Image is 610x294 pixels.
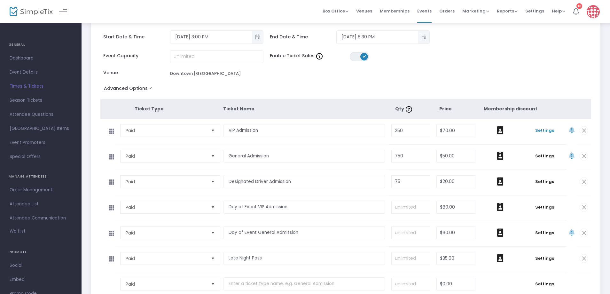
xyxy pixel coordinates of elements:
button: Select [208,252,217,265]
span: Qty [395,106,414,112]
div: 10 [576,3,582,9]
span: Attendee Questions [10,110,72,119]
input: Select date & time [170,32,252,42]
span: Dashboard [10,54,72,62]
input: Select date & time [337,32,418,42]
span: Paid [126,179,206,185]
span: Paid [126,281,206,287]
input: unlimited [392,227,430,239]
span: Marketing [462,8,489,14]
span: Settings [525,255,564,262]
input: Enter a ticket type name. e.g. General Admission [223,252,385,265]
span: Paid [126,230,206,236]
input: Enter a ticket type name. e.g. General Admission [223,201,385,214]
input: Price [437,201,475,213]
span: Help [552,8,565,14]
span: Reports [497,8,518,14]
span: Ticket Type [135,106,164,112]
span: Box Office [323,8,348,14]
button: Select [208,176,217,188]
button: Select [208,278,217,290]
button: Select [208,150,217,162]
input: Enter a ticket type name. e.g. General Admission [223,124,385,137]
span: Venue [103,69,170,76]
input: Enter a ticket type name. e.g. General Admission [223,150,385,163]
span: End Date & Time [270,34,337,40]
h4: PROMOTE [9,246,73,258]
button: Select [208,227,217,239]
span: Orders [439,3,455,19]
span: Venues [356,3,372,19]
input: Price [437,278,475,290]
input: unlimited [392,252,430,265]
h4: MANAGE ATTENDEES [9,170,73,183]
input: Enter a ticket type name. e.g. General Admission [223,277,385,290]
span: Attendee List [10,200,72,208]
span: [GEOGRAPHIC_DATA] Items [10,124,72,133]
span: ON [363,55,366,58]
span: Event Promoters [10,139,72,147]
button: Advanced Options [100,84,158,95]
span: Order Management [10,186,72,194]
input: Price [437,124,475,137]
span: Settings [525,204,564,211]
span: Settings [525,230,564,236]
span: Settings [525,179,564,185]
span: Event Details [10,68,72,76]
img: question-mark [406,106,412,113]
h4: GENERAL [9,38,73,51]
span: Season Tickets [10,96,72,105]
span: Waitlist [10,228,26,234]
span: Social [10,261,72,270]
input: Price [437,150,475,162]
span: Price [439,106,452,112]
span: Settings [525,153,564,159]
span: Attendee Communication [10,214,72,222]
span: Embed [10,275,72,284]
button: Select [208,124,217,137]
span: Paid [126,127,206,134]
div: Downtown [GEOGRAPHIC_DATA] [170,70,241,77]
input: Price [437,227,475,239]
span: Settings [525,127,564,134]
span: Settings [525,281,564,287]
span: Paid [126,153,206,159]
input: Enter a ticket type name. e.g. General Admission [223,226,385,239]
input: Enter a ticket type name. e.g. General Admission [223,175,385,188]
span: Paid [126,204,206,211]
span: Events [417,3,432,19]
span: Special Offers [10,153,72,161]
span: Settings [525,3,544,19]
input: unlimited [170,51,263,63]
input: unlimited [392,201,430,213]
input: Price [437,252,475,265]
img: question-mark [316,53,323,60]
span: Start Date & Time [103,34,170,40]
span: Enable Ticket Sales [270,52,350,59]
input: Price [437,176,475,188]
span: Event Capacity [103,52,170,59]
span: Ticket Name [223,106,254,112]
button: Toggle popup [252,31,263,44]
button: Toggle popup [418,31,429,44]
button: Select [208,201,217,213]
span: Memberships [380,3,410,19]
input: unlimited [392,278,430,290]
span: Times & Tickets [10,82,72,91]
span: Paid [126,255,206,262]
span: Membership discount [484,106,537,112]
